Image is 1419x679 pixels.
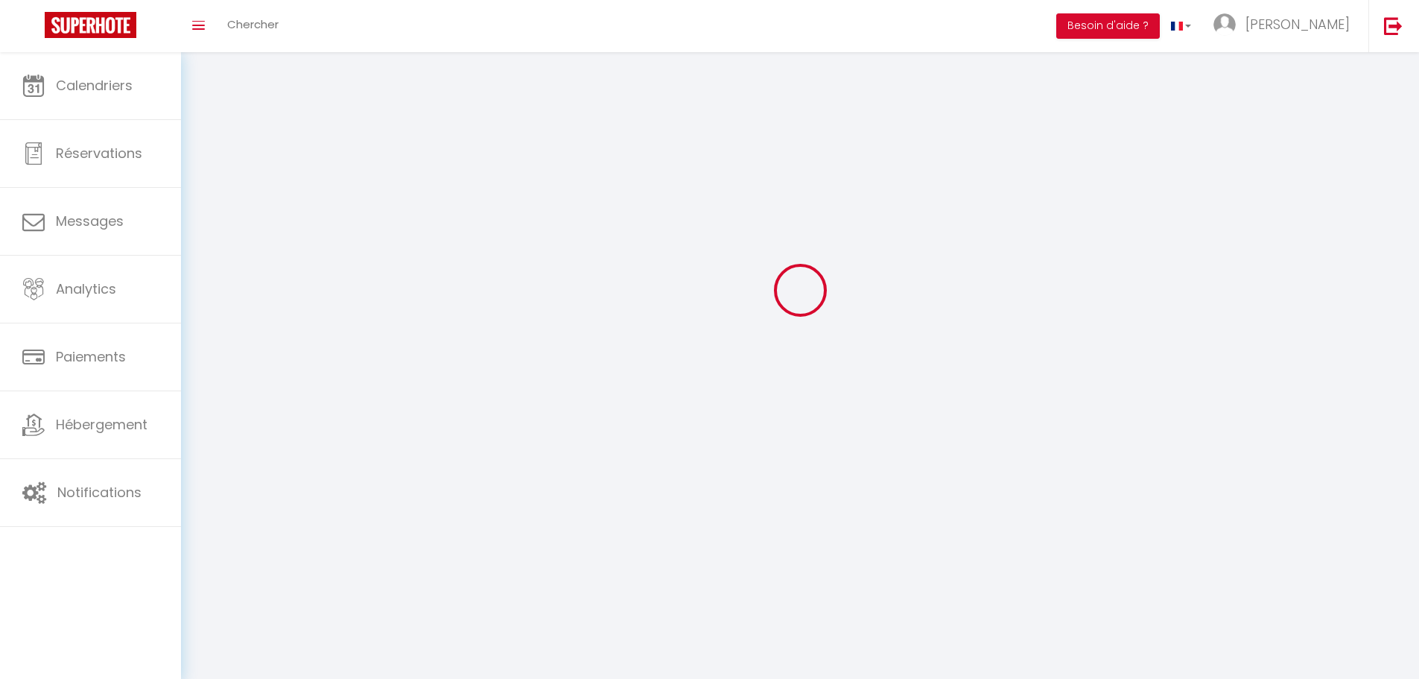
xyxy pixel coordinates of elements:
span: Notifications [57,483,142,502]
span: [PERSON_NAME] [1245,15,1350,34]
span: Hébergement [56,415,147,434]
span: Analytics [56,280,116,298]
img: Super Booking [45,12,136,38]
button: Besoin d'aide ? [1056,13,1160,39]
span: Calendriers [56,76,133,95]
span: Paiements [56,347,126,366]
span: Réservations [56,144,142,162]
img: ... [1213,13,1236,36]
span: Messages [56,212,124,230]
img: logout [1384,16,1403,35]
span: Chercher [227,16,279,32]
